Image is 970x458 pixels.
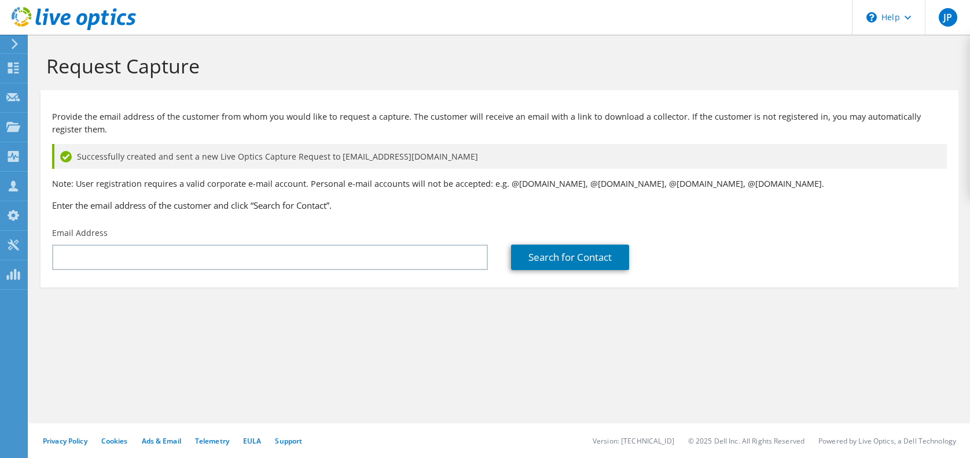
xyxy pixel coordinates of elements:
h1: Request Capture [46,54,947,78]
a: Search for Contact [511,245,629,270]
a: Support [275,436,302,446]
p: Provide the email address of the customer from whom you would like to request a capture. The cust... [52,110,947,136]
label: Email Address [52,227,108,239]
span: JP [939,8,957,27]
a: Cookies [101,436,128,446]
svg: \n [866,12,877,23]
a: Ads & Email [142,436,181,446]
p: Note: User registration requires a valid corporate e-mail account. Personal e-mail accounts will ... [52,178,947,190]
a: Privacy Policy [43,436,87,446]
a: Telemetry [195,436,229,446]
li: © 2025 Dell Inc. All Rights Reserved [688,436,804,446]
li: Powered by Live Optics, a Dell Technology [818,436,956,446]
h3: Enter the email address of the customer and click “Search for Contact”. [52,199,947,212]
a: EULA [243,436,261,446]
span: Successfully created and sent a new Live Optics Capture Request to [EMAIL_ADDRESS][DOMAIN_NAME] [77,150,478,163]
li: Version: [TECHNICAL_ID] [593,436,674,446]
